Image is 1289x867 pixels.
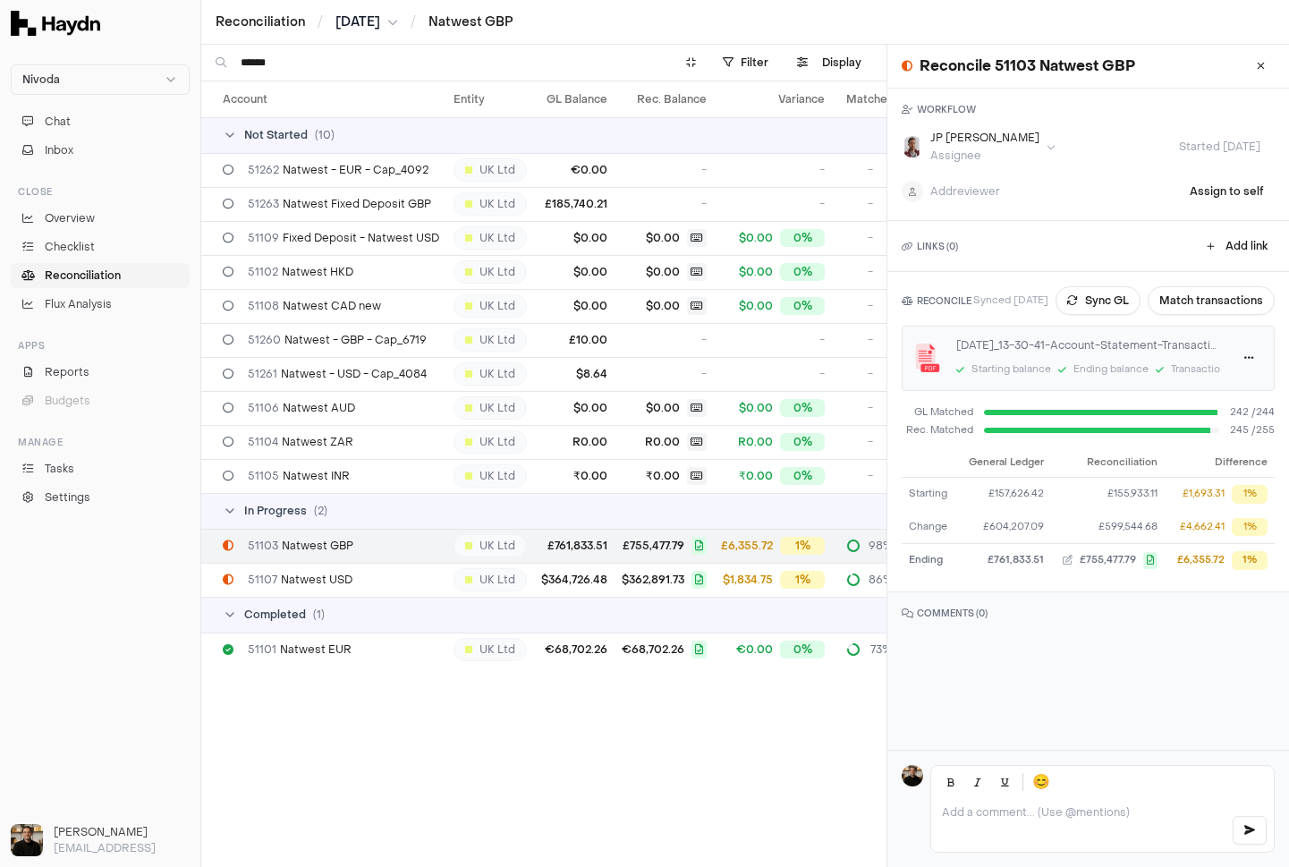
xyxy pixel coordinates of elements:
[739,231,773,245] span: $0.00
[646,231,680,245] span: $0.00
[868,367,873,381] span: -
[623,539,684,553] span: £755,477.79
[902,181,1000,202] button: Addreviewer
[819,197,825,211] span: -
[1180,520,1225,535] div: £4,662.41
[248,401,279,415] span: 51106
[971,362,1051,378] div: Starting balance
[11,331,190,360] div: Apps
[216,13,305,31] a: Reconciliation
[45,210,95,226] span: Overview
[45,364,89,380] span: Reports
[780,467,825,485] div: 0%
[454,464,527,488] div: UK Ltd
[428,13,513,31] a: Natwest GBP
[868,539,895,553] span: 98%
[454,226,527,250] div: UK Ltd
[1165,140,1275,154] span: Started [DATE]
[45,142,73,158] span: Inbox
[701,367,707,381] span: -
[1230,405,1275,421] span: 242 / 244
[248,573,352,587] span: Natwest USD
[1073,362,1149,378] div: Ending balance
[454,294,527,318] div: UK Ltd
[902,423,973,438] div: Rec. Matched
[248,163,279,177] span: 51262
[714,81,832,117] th: Variance
[244,128,308,142] span: Not Started
[534,391,615,425] td: $0.00
[534,81,615,117] th: GL Balance
[314,13,326,30] span: /
[248,197,431,211] span: Natwest Fixed Deposit GBP
[315,128,335,142] span: ( 10 )
[11,292,190,317] a: Flux Analysis
[534,187,615,221] td: £185,740.21
[739,265,773,279] span: $0.00
[45,461,74,477] span: Tasks
[454,192,527,216] div: UK Ltd
[11,485,190,510] a: Settings
[868,573,895,587] span: 86%
[248,333,427,347] span: Natwest - GBP - Cap_6719
[868,333,873,347] span: -
[868,163,873,177] span: -
[902,405,973,421] span: GL Matched
[1058,487,1158,502] button: £155,933.11
[45,393,90,409] span: Budgets
[248,435,278,449] span: 51104
[454,328,527,352] div: UK Ltd
[1232,551,1268,570] div: 1%
[248,642,352,657] span: Natwest EUR
[1148,286,1275,315] button: Match transactions
[446,81,534,117] th: Entity
[615,81,714,117] th: Rec. Balance
[11,360,190,385] a: Reports
[248,163,428,177] span: Natwest - EUR - Cap_4092
[11,138,190,163] button: Inbox
[454,158,527,182] div: UK Ltd
[45,268,121,284] span: Reconciliation
[1098,520,1158,535] span: £599,544.68
[902,103,1275,116] h3: WORKFLOW
[11,456,190,481] a: Tasks
[248,299,279,313] span: 51108
[248,539,278,553] span: 51103
[534,633,615,667] td: €68,702.26
[248,642,276,657] span: 51101
[1029,769,1054,795] button: 😊
[780,641,825,659] div: 0%
[1232,485,1268,504] div: 1%
[701,333,707,347] span: -
[1230,423,1275,438] span: 245 / 255
[45,296,112,312] span: Flux Analysis
[920,55,1135,77] h1: Reconcile 51103 Natwest GBP
[534,153,615,187] td: €0.00
[902,131,1056,163] button: JP SmitJP [PERSON_NAME]Assignee
[534,529,615,563] td: £761,833.51
[736,642,773,657] span: €0.00
[956,337,1220,353] div: [DATE]_13-30-41-Account-Statement-Transaction-History.pdf
[534,357,615,391] td: $8.64
[902,294,971,308] h3: RECONCILE
[1200,235,1275,257] button: Add link
[454,396,527,420] div: UK Ltd
[902,240,958,253] h3: LINKS ( 0 )
[335,13,398,31] button: [DATE]
[11,234,190,259] a: Checklist
[868,401,873,415] span: -
[868,469,873,483] span: -
[868,435,873,449] span: -
[964,553,1044,568] div: £761,833.51
[1232,518,1268,537] div: 1%
[938,769,963,795] button: Bold (Ctrl+B)
[407,13,420,30] span: /
[248,265,353,279] span: Natwest HKD
[428,13,513,30] a: Natwest GBP
[832,81,909,117] th: Matched
[902,136,923,157] img: JP Smit
[1051,449,1166,478] th: Reconciliation
[819,367,825,381] span: -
